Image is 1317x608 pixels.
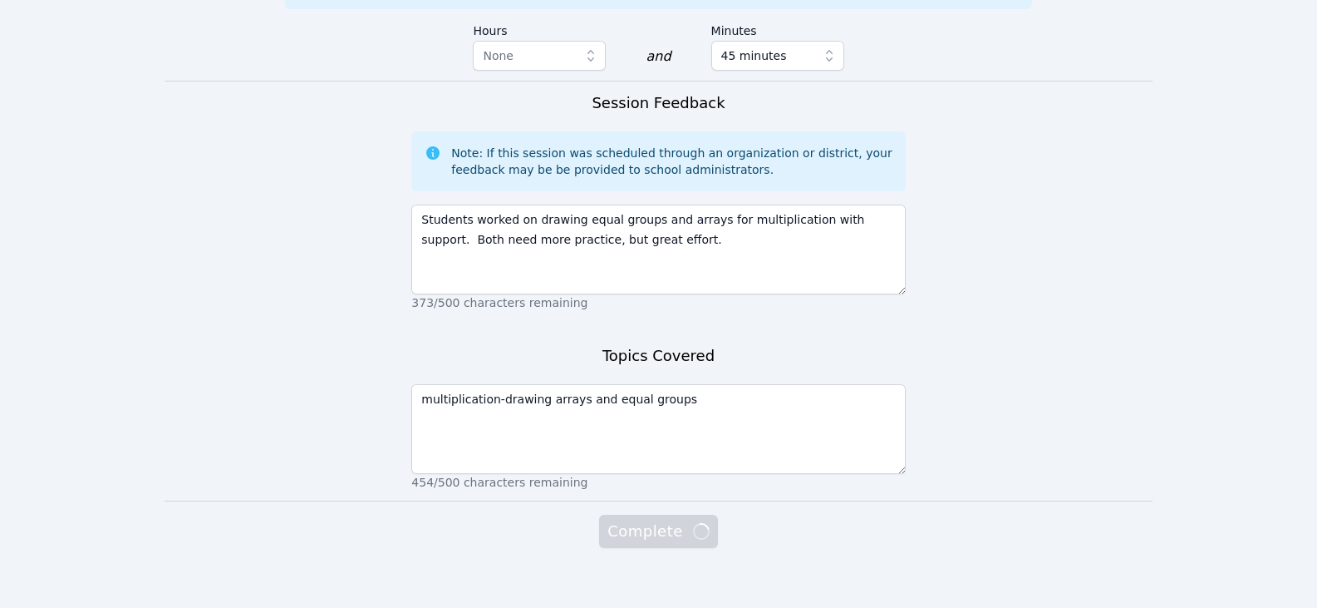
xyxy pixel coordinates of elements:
[411,474,905,491] p: 454/500 characters remaining
[599,515,717,548] button: Complete
[721,46,787,66] span: 45 minutes
[607,520,709,543] span: Complete
[473,16,606,41] label: Hours
[473,41,606,71] button: None
[711,16,844,41] label: Minutes
[411,384,905,474] textarea: multiplication-drawing arrays and equal groups
[451,145,892,178] div: Note: If this session was scheduled through an organization or district, your feedback may be be ...
[711,41,844,71] button: 45 minutes
[602,344,715,368] h3: Topics Covered
[483,49,514,62] span: None
[592,91,725,115] h3: Session Feedback
[646,47,671,67] div: and
[411,294,905,311] p: 373/500 characters remaining
[411,205,905,294] textarea: Students worked on drawing equal groups and arrays for multiplication with support. Both need mor...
